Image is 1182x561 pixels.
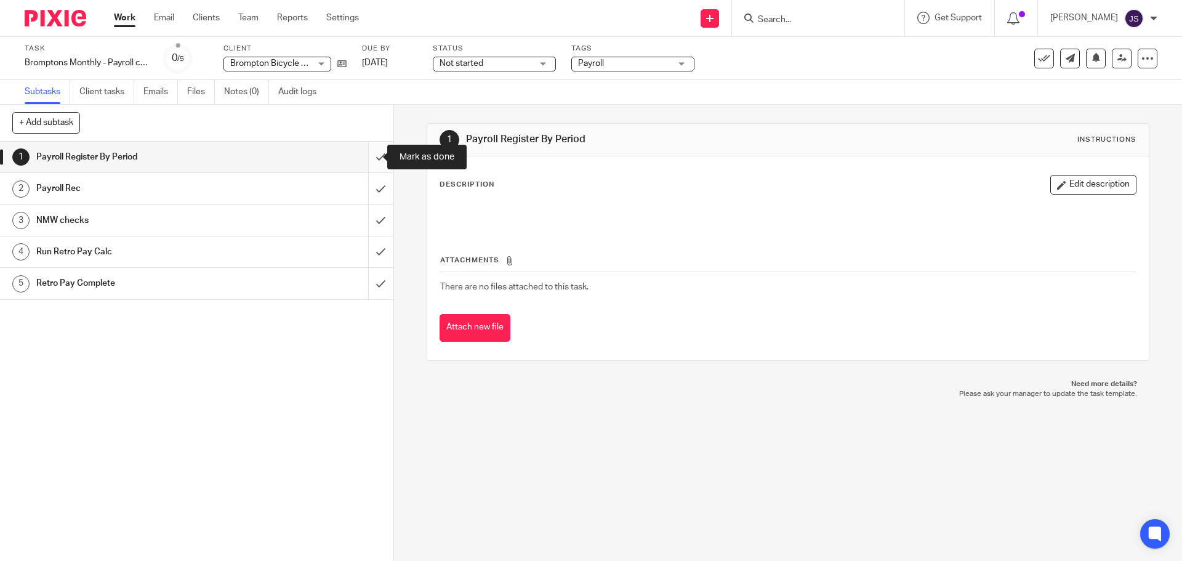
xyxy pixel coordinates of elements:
[433,44,556,54] label: Status
[1050,175,1136,195] button: Edit description
[12,112,80,133] button: + Add subtask
[187,80,215,104] a: Files
[154,12,174,24] a: Email
[36,179,249,198] h1: Payroll Rec
[36,274,249,293] h1: Retro Pay Complete
[362,44,417,54] label: Due by
[278,80,326,104] a: Audit logs
[114,12,135,24] a: Work
[193,12,220,24] a: Clients
[230,59,330,68] span: Brompton Bicycle Limited
[223,44,347,54] label: Client
[25,10,86,26] img: Pixie
[25,44,148,54] label: Task
[36,243,249,261] h1: Run Retro Pay Calc
[439,389,1136,399] p: Please ask your manager to update the task template.
[440,283,589,291] span: There are no files attached to this task.
[326,12,359,24] a: Settings
[440,257,499,264] span: Attachments
[172,51,184,65] div: 0
[238,12,259,24] a: Team
[362,59,388,67] span: [DATE]
[12,212,30,229] div: 3
[1077,135,1136,145] div: Instructions
[36,211,249,230] h1: NMW checks
[439,379,1136,389] p: Need more details?
[440,314,510,342] button: Attach new file
[757,15,867,26] input: Search
[12,243,30,260] div: 4
[25,57,148,69] div: Bromptons Monthly - Payroll checking and reports
[25,80,70,104] a: Subtasks
[143,80,178,104] a: Emails
[935,14,982,22] span: Get Support
[12,180,30,198] div: 2
[224,80,269,104] a: Notes (0)
[440,180,494,190] p: Description
[1124,9,1144,28] img: svg%3E
[12,148,30,166] div: 1
[1050,12,1118,24] p: [PERSON_NAME]
[466,133,814,146] h1: Payroll Register By Period
[571,44,694,54] label: Tags
[36,148,249,166] h1: Payroll Register By Period
[12,275,30,293] div: 5
[79,80,134,104] a: Client tasks
[440,59,483,68] span: Not started
[277,12,308,24] a: Reports
[440,130,459,150] div: 1
[177,55,184,62] small: /5
[578,59,604,68] span: Payroll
